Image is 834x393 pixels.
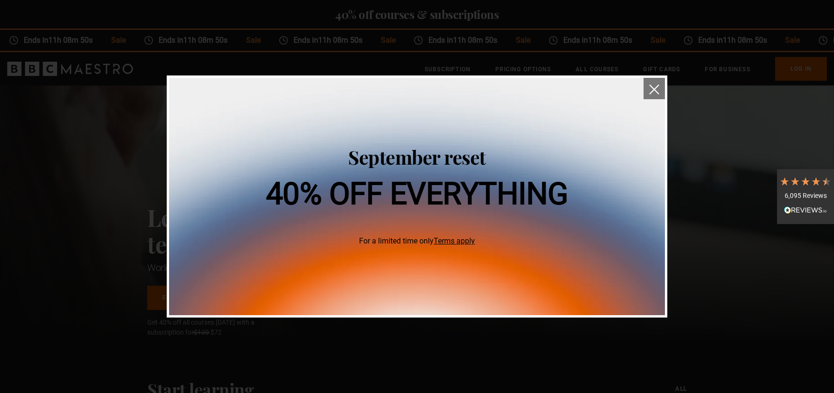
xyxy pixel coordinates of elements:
[779,206,832,217] div: Read All Reviews
[348,144,486,169] span: September reset
[777,169,834,224] div: 6,095 ReviewsRead All Reviews
[266,179,569,209] h1: 40% off everything
[266,235,569,247] span: For a limited time only
[779,176,832,187] div: 4.7 Stars
[169,78,665,315] img: 40% off everything
[434,236,475,245] a: Terms apply
[779,191,832,201] div: 6,095 Reviews
[784,206,827,213] img: REVIEWS.io
[644,78,665,99] button: close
